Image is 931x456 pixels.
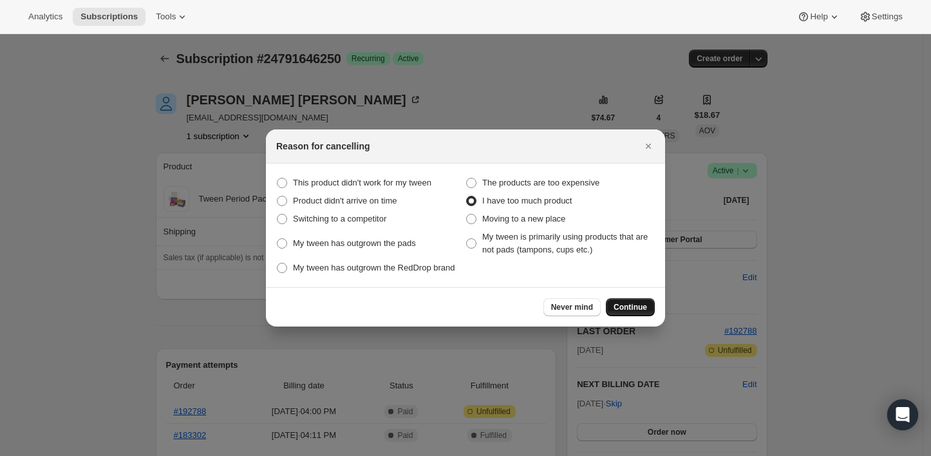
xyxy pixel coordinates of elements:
[156,12,176,22] span: Tools
[293,214,386,223] span: Switching to a competitor
[810,12,827,22] span: Help
[482,178,599,187] span: The products are too expensive
[872,12,903,22] span: Settings
[148,8,196,26] button: Tools
[639,137,657,155] button: Close
[276,140,370,153] h2: Reason for cancelling
[293,238,416,248] span: My tween has outgrown the pads
[73,8,146,26] button: Subscriptions
[614,302,647,312] span: Continue
[551,302,593,312] span: Never mind
[482,232,648,254] span: My tween is primarily using products that are not pads (tampons, cups etc.)
[606,298,655,316] button: Continue
[28,12,62,22] span: Analytics
[543,298,601,316] button: Never mind
[80,12,138,22] span: Subscriptions
[789,8,848,26] button: Help
[482,196,572,205] span: I have too much product
[482,214,565,223] span: Moving to a new place
[851,8,910,26] button: Settings
[887,399,918,430] div: Open Intercom Messenger
[293,263,455,272] span: My tween has outgrown the RedDrop brand
[293,196,397,205] span: Product didn't arrive on time
[21,8,70,26] button: Analytics
[293,178,431,187] span: This product didn't work for my tween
